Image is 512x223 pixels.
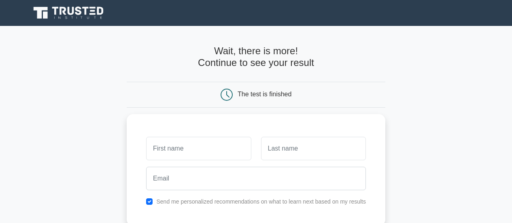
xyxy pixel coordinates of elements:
[261,137,366,160] input: Last name
[238,91,291,98] div: The test is finished
[146,137,251,160] input: First name
[146,167,366,190] input: Email
[156,198,366,205] label: Send me personalized recommendations on what to learn next based on my results
[127,45,385,69] h4: Wait, there is more! Continue to see your result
